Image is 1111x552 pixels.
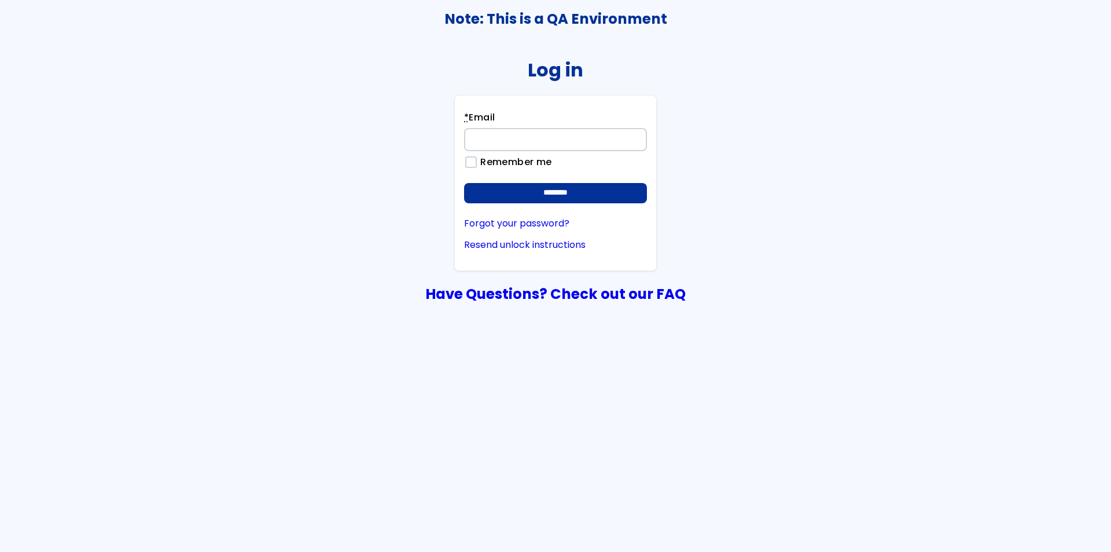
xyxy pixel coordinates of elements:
a: Have Questions? Check out our FAQ [425,284,686,304]
a: Resend unlock instructions [464,240,647,250]
h2: Log in [528,59,583,81]
abbr: required [464,111,469,124]
label: Remember me [474,157,551,167]
label: Email [464,111,495,128]
h3: Note: This is a QA Environment [1,11,1110,27]
a: Forgot your password? [464,218,647,229]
